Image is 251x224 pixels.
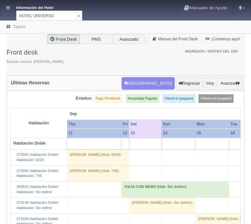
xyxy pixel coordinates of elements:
a: Manual del Front Desk [149,33,201,46]
td: [PERSON_NAME] (Hab. Sin definir) [129,198,195,213]
label: Front Desk [47,34,80,44]
label: Avanzado [112,34,145,44]
a: 273136 Habitación Doble/Habitación: Sin definir [17,201,58,210]
span: Sep [70,111,126,117]
span: Buenas noches, [PERSON_NAME]. [7,59,64,65]
a: 265815 Habitación Doble/Habitación: Sin definir [17,185,58,194]
td: [PERSON_NAME] (Hab. 736) [67,165,129,181]
td: [PERSON_NAME] (Hab. 0220) [67,150,129,165]
a: 272581 Habitación Doble/Habitación: 0220 [17,153,58,162]
span: Ingresos / Ventas del día [185,49,238,53]
label: PMS [80,34,113,44]
th: Sat [129,120,161,129]
th: 15 [195,129,229,138]
label: Check-in (pagado) [162,94,195,103]
th: 14 [161,129,195,138]
a: 273090 Habitación Doble/Habitación: 736 [17,169,58,178]
label: Estatus: [76,95,92,102]
b: Habitación Doble [13,141,46,146]
a: ¡Comienza aquí! [202,33,244,46]
dt: Información del Hotel [16,3,69,11]
h4: Últimas Reservas [11,80,50,85]
a: Tablero [13,24,26,29]
label: Check-out (pagado) [198,94,233,103]
button: Regresar [176,77,202,90]
label: Pago Pendiente [94,94,123,103]
th: 12 [122,129,129,138]
h3: Front desk [7,49,64,56]
button: [GEOGRAPHIC_DATA] [122,77,175,90]
th: Sun [161,120,195,129]
th: 13 [129,129,161,138]
button: Avanzar [218,77,243,90]
th: Fri [122,120,129,129]
th: Thu [67,120,122,129]
strong: Habitación [29,121,49,125]
label: Hospedaje Pagado [126,94,159,103]
button: Hoy [204,77,217,90]
th: Mon [195,120,229,129]
th: 11 [67,129,122,138]
a: HOTEL UNIVERSO [16,11,82,21]
td: VIAJA CON MEMO (Hab. Sin definir) [122,181,229,197]
span: HOTEL UNIVERSO [19,11,73,21]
